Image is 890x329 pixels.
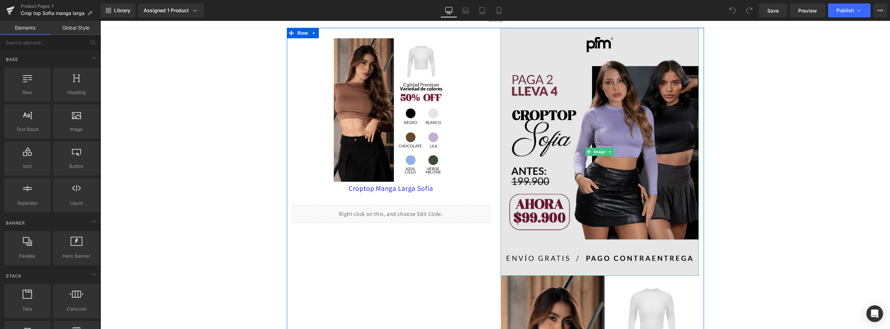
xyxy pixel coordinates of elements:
a: Desktop [440,3,457,17]
button: Undo [726,3,739,17]
span: Publish [836,8,854,13]
button: More [873,3,887,17]
span: Row [195,7,209,17]
span: Text Block [6,126,48,133]
a: Expand / Collapse [506,127,513,135]
span: Library [114,7,130,14]
span: Base [5,56,19,63]
a: Product Pages [21,3,101,9]
img: Croptop Manga Larga Sofia [233,17,348,161]
span: Icon [6,163,48,170]
span: Liquid [55,199,97,207]
span: Image [492,127,507,135]
a: Mobile [491,3,507,17]
span: Tabs [6,305,48,313]
a: Preview [790,3,825,17]
a: New Library [101,3,135,17]
button: Redo [742,3,756,17]
span: Separator [6,199,48,207]
span: Button [55,163,97,170]
div: Assigned 1 Product [144,7,199,14]
a: Expand / Collapse [209,7,218,17]
span: Banner [5,220,26,226]
span: Image [55,126,97,133]
div: Open Intercom Messenger [866,305,883,322]
span: Crop top Sofia manga larga [21,10,84,16]
span: Heading [55,89,97,96]
span: Hero Banner [55,252,97,260]
span: Stack [5,273,22,279]
span: Preview [798,7,817,14]
span: Parallax [6,252,48,260]
span: Carousel [55,305,97,313]
a: Global Style [50,21,101,35]
a: Laptop [457,3,474,17]
span: Save [767,7,779,14]
span: Row [6,89,48,96]
a: Tablet [474,3,491,17]
button: Publish [828,3,871,17]
a: Croptop Manga Larga Sofia [248,163,333,172]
